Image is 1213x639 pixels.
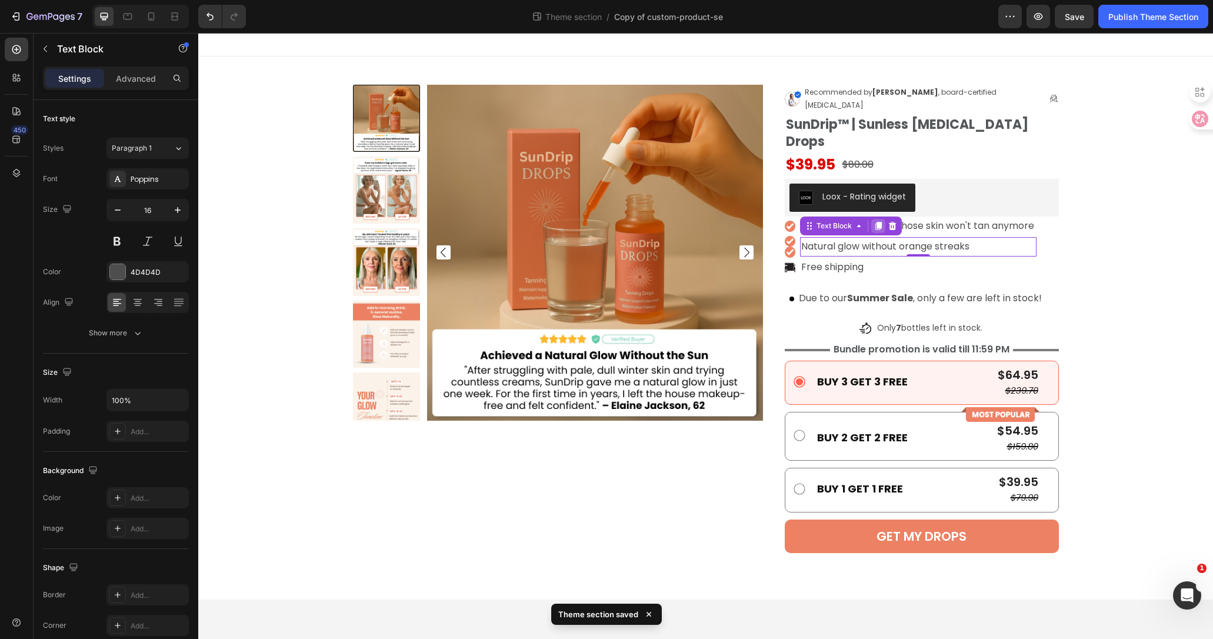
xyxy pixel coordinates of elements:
[43,267,61,277] div: Color
[541,212,555,227] button: Carousel Next Arrow
[116,72,156,85] p: Advanced
[43,114,75,124] div: Text style
[586,58,603,74] img: gempages_578585091983278977-d7824157-b9f8-4c02-b237-ce159bd7a1c7.png
[57,42,157,56] p: Text Block
[43,463,100,479] div: Background
[586,487,861,520] button: GET MY DROPS
[603,226,837,243] p: Free shipping
[112,143,152,154] span: Paragraph 1
[43,590,66,600] div: Border
[131,493,186,504] div: Add...
[798,333,841,351] div: $64.95
[603,185,837,202] p: For women over 50 whose skin won't tan anymore
[632,311,815,323] p: Bundle promotion is valid till 11:59 PM
[614,11,723,23] span: Copy of custom-product-se
[698,289,703,301] strong: 7
[198,5,246,28] div: Undo/Redo
[586,214,598,225] img: gempages_578585091983278977-3536253e-a2a4-4147-a221-ebc865704cbd.png
[606,11,609,23] span: /
[5,5,88,28] button: 7
[586,188,598,199] img: gempages_578585091983278977-3536253e-a2a4-4147-a221-ebc865704cbd.png
[606,53,849,78] p: Recommended by , board-certified [MEDICAL_DATA]
[43,295,76,311] div: Align
[763,374,841,388] img: gempages_578585091983278977-0c962247-343b-4221-a80e-b850bec3654a.png
[43,143,64,154] div: Styles
[591,258,844,272] p: Due to our , only a few are left in stock!
[77,9,82,24] p: 7
[43,322,189,344] button: Show more
[806,351,841,365] div: $239.70
[107,390,188,411] input: Auto
[1173,581,1201,610] iframe: Intercom live chat
[586,203,598,214] img: gempages_578585091983278977-3536253e-a2a4-4147-a221-ebc865704cbd.png
[238,212,252,227] button: Carousel Back Arrow
[619,342,709,355] p: BUY 3 GET 3 FREE
[43,523,64,534] div: Image
[43,174,58,184] div: Font
[798,389,841,407] div: $54.95
[43,365,74,381] div: Size
[649,258,715,272] strong: Summer Sale
[131,174,186,185] div: Poppins
[808,407,841,421] div: $159.80
[624,158,708,170] div: Loox - Rating widget
[643,122,677,142] div: $80.00
[43,395,62,405] div: Width
[43,620,66,631] div: Corner
[89,327,144,339] div: Show more
[106,138,189,159] button: Paragraph 1
[616,188,656,198] div: Text Block
[619,449,705,462] p: BUY 1 GET 1 FREE
[131,590,186,601] div: Add...
[131,267,186,278] div: 4D4D4D
[586,229,598,240] img: gempages_578585091983278977-07076897-e12c-4895-8b1c-159206e6872f.png
[586,121,638,143] div: $39.95
[679,288,784,302] p: Only bottles left in stock.
[198,33,1213,639] iframe: Design area
[1065,12,1084,22] span: Save
[811,458,841,472] div: $79.90
[619,398,709,411] p: BUY 2 GET 2 FREE
[558,608,638,620] p: Theme section saved
[586,82,861,118] h1: SunDrip™ | Sunless [MEDICAL_DATA] Drops
[43,426,70,437] div: Padding
[1098,5,1208,28] button: Publish Theme Section
[131,621,186,631] div: Add...
[1108,11,1198,23] div: Publish Theme Section
[591,151,717,179] button: Loox - Rating widget
[131,524,186,534] div: Add...
[543,11,604,23] span: Theme section
[43,560,81,576] div: Shape
[11,125,28,135] div: 450
[131,427,186,437] div: Add...
[601,158,615,172] img: loox.png
[799,440,841,458] div: $39.95
[1197,564,1207,573] span: 1
[661,289,673,301] img: gempages_578585091983278977-eb77e6b3-5c6c-4d5f-8648-cf19e77963bc.png
[674,54,740,64] strong: [PERSON_NAME]
[58,72,91,85] p: Settings
[43,202,74,218] div: Size
[1055,5,1094,28] button: Save
[603,205,837,222] p: Natural glow without orange streaks
[43,492,61,503] div: Color
[852,62,859,69] img: gempages_578585091983278977-4d32d4cb-de00-4e63-8f51-6def50bd8569.png
[678,495,768,511] div: GET MY DROPS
